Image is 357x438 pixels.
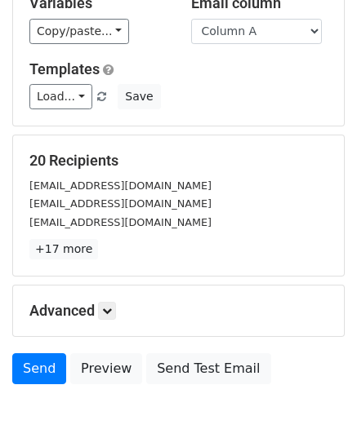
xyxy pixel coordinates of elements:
a: Templates [29,60,100,77]
small: [EMAIL_ADDRESS][DOMAIN_NAME] [29,216,212,228]
h5: 20 Recipients [29,152,328,170]
a: Preview [70,353,142,384]
h5: Advanced [29,302,328,320]
a: Send Test Email [146,353,270,384]
a: +17 more [29,239,98,259]
small: [EMAIL_ADDRESS][DOMAIN_NAME] [29,179,212,192]
a: Copy/paste... [29,19,129,44]
a: Load... [29,84,92,109]
a: Send [12,353,66,384]
button: Save [118,84,160,109]
iframe: Chat Widget [275,360,357,438]
small: [EMAIL_ADDRESS][DOMAIN_NAME] [29,197,212,210]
